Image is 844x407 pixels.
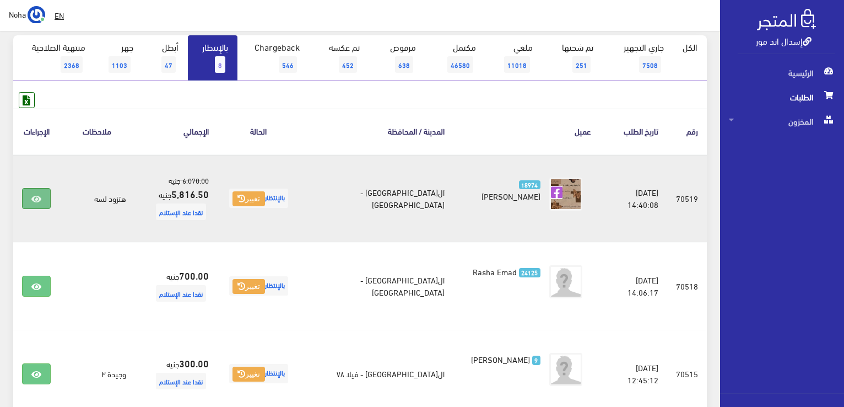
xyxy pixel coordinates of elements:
[229,189,288,208] span: بالإنتظار
[309,35,369,81] a: تم عكسه452
[9,7,26,21] span: Noha
[729,61,835,85] span: الرئيسية
[729,85,835,109] span: الطلبات
[519,268,540,277] span: 24125
[603,35,674,81] a: جاري التجهيز7508
[549,178,582,211] img: picture
[232,279,265,294] button: تغيير
[135,154,218,243] td: جنيه
[161,56,176,73] span: 47
[218,108,300,154] th: الحالة
[59,154,135,243] td: هتزود لسه
[471,265,540,277] a: 24125 Rasha Emad
[143,35,188,81] a: أبطل47
[756,33,811,49] a: إسدال اند مور
[485,35,542,81] a: ملغي11018
[55,8,64,22] u: EN
[28,6,45,24] img: ...
[667,154,707,243] td: 70519
[9,6,45,23] a: ... Noha
[481,188,540,203] span: [PERSON_NAME]
[504,56,530,73] span: 11018
[300,242,453,330] td: ال[GEOGRAPHIC_DATA] - [GEOGRAPHIC_DATA]
[179,356,209,370] strong: 300.00
[471,353,540,365] a: 9 [PERSON_NAME]
[667,108,707,154] th: رقم
[229,276,288,296] span: بالإنتظار
[232,367,265,382] button: تغيير
[156,203,206,220] span: نقدا عند الإستلام
[600,108,667,154] th: تاريخ الطلب
[156,285,206,302] span: نقدا عند الإستلام
[61,56,83,73] span: 2368
[720,85,844,109] a: الطلبات
[667,242,707,330] td: 70518
[232,191,265,207] button: تغيير
[13,35,95,81] a: منتهية الصلاحية2368
[549,353,582,386] img: avatar.png
[720,61,844,85] a: الرئيسية
[135,242,218,330] td: جنيه
[532,356,540,365] span: 9
[729,109,835,133] span: المخزون
[473,264,517,279] span: Rasha Emad
[549,265,582,298] img: avatar.png
[600,154,667,243] td: [DATE] 14:40:08
[156,373,206,389] span: نقدا عند الإستلام
[369,35,425,81] a: مرفوض638
[519,180,540,190] span: 18974
[59,108,135,154] th: ملاحظات
[300,108,453,154] th: المدينة / المحافظة
[169,174,209,187] s: 6,070.00 جنيه
[542,35,603,81] a: تم شحنها251
[215,56,225,73] span: 8
[395,56,413,73] span: 638
[447,56,473,73] span: 46580
[95,35,143,81] a: جهز1103
[339,56,357,73] span: 452
[471,351,530,367] span: [PERSON_NAME]
[600,242,667,330] td: [DATE] 14:06:17
[673,35,707,58] a: الكل
[471,178,540,202] a: 18974 [PERSON_NAME]
[171,186,209,201] strong: 5,816.50
[135,108,218,154] th: اﻹجمالي
[188,35,237,81] a: بالإنتظار8
[237,35,309,81] a: Chargeback546
[757,9,816,30] img: .
[572,56,591,73] span: 251
[425,35,485,81] a: مكتمل46580
[179,268,209,282] strong: 700.00
[50,6,68,25] a: EN
[453,108,600,154] th: عميل
[13,108,59,154] th: الإجراءات
[279,56,297,73] span: 546
[639,56,661,73] span: 7508
[720,109,844,133] a: المخزون
[300,154,453,243] td: ال[GEOGRAPHIC_DATA] - [GEOGRAPHIC_DATA]
[229,364,288,383] span: بالإنتظار
[109,56,131,73] span: 1103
